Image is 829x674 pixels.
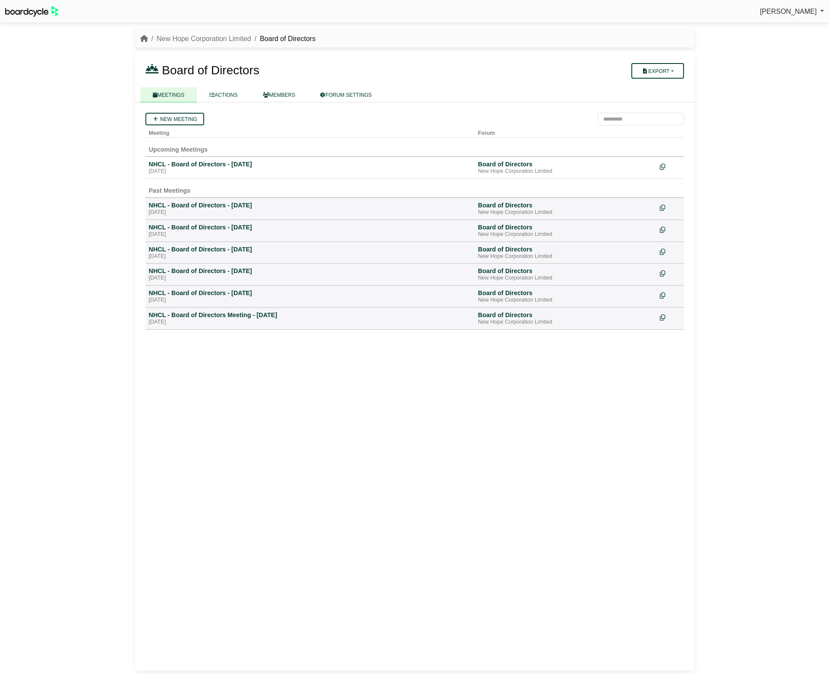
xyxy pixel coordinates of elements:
a: MEETINGS [140,87,197,102]
div: [DATE] [149,297,471,304]
div: Make a copy [660,289,681,301]
a: Board of Directors New Hope Corporation Limited [478,245,653,260]
div: Board of Directors [478,289,653,297]
a: [PERSON_NAME] [760,6,824,17]
div: Board of Directors [478,201,653,209]
div: New Hope Corporation Limited [478,319,653,326]
div: NHCL - Board of Directors - [DATE] [149,223,471,231]
div: Make a copy [660,201,681,213]
a: FORUM SETTINGS [308,87,384,102]
div: [DATE] [149,253,471,260]
div: Board of Directors [478,267,653,275]
div: New Hope Corporation Limited [478,253,653,260]
a: New meeting [145,113,204,125]
span: Board of Directors [162,64,259,77]
div: Board of Directors [478,311,653,319]
a: NHCL - Board of Directors - [DATE] [DATE] [149,245,471,260]
div: New Hope Corporation Limited [478,231,653,238]
li: Board of Directors [251,33,315,45]
div: [DATE] [149,168,471,175]
img: BoardcycleBlackGreen-aaafeed430059cb809a45853b8cf6d952af9d84e6e89e1f1685b34bfd5cb7d64.svg [5,6,59,17]
div: New Hope Corporation Limited [478,209,653,216]
button: Export [631,63,684,79]
a: Board of Directors New Hope Corporation Limited [478,201,653,216]
a: New Hope Corporation Limited [157,35,251,42]
span: Upcoming Meetings [149,146,208,153]
span: [PERSON_NAME] [760,8,817,15]
div: NHCL - Board of Directors - [DATE] [149,245,471,253]
div: NHCL - Board of Directors Meeting - [DATE] [149,311,471,319]
a: Board of Directors New Hope Corporation Limited [478,311,653,326]
div: [DATE] [149,275,471,282]
div: NHCL - Board of Directors - [DATE] [149,160,471,168]
a: MEMBERS [250,87,308,102]
div: NHCL - Board of Directors - [DATE] [149,289,471,297]
div: New Hope Corporation Limited [478,168,653,175]
a: NHCL - Board of Directors - [DATE] [DATE] [149,201,471,216]
a: NHCL - Board of Directors - [DATE] [DATE] [149,160,471,175]
div: Make a copy [660,160,681,172]
a: NHCL - Board of Directors - [DATE] [DATE] [149,223,471,238]
th: Forum [475,125,656,138]
a: Board of Directors New Hope Corporation Limited [478,267,653,282]
div: New Hope Corporation Limited [478,275,653,282]
div: [DATE] [149,209,471,216]
a: NHCL - Board of Directors Meeting - [DATE] [DATE] [149,311,471,326]
div: [DATE] [149,231,471,238]
div: Board of Directors [478,223,653,231]
a: NHCL - Board of Directors - [DATE] [DATE] [149,289,471,304]
div: Make a copy [660,223,681,235]
div: New Hope Corporation Limited [478,297,653,304]
div: NHCL - Board of Directors - [DATE] [149,267,471,275]
div: Make a copy [660,245,681,257]
div: [DATE] [149,319,471,326]
div: NHCL - Board of Directors - [DATE] [149,201,471,209]
a: ACTIONS [197,87,250,102]
a: NHCL - Board of Directors - [DATE] [DATE] [149,267,471,282]
div: Make a copy [660,267,681,279]
a: Board of Directors New Hope Corporation Limited [478,160,653,175]
th: Meeting [145,125,475,138]
a: Board of Directors New Hope Corporation Limited [478,223,653,238]
div: Board of Directors [478,160,653,168]
a: Board of Directors New Hope Corporation Limited [478,289,653,304]
div: Make a copy [660,311,681,323]
nav: breadcrumb [140,33,316,45]
div: Board of Directors [478,245,653,253]
span: Past Meetings [149,187,191,194]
